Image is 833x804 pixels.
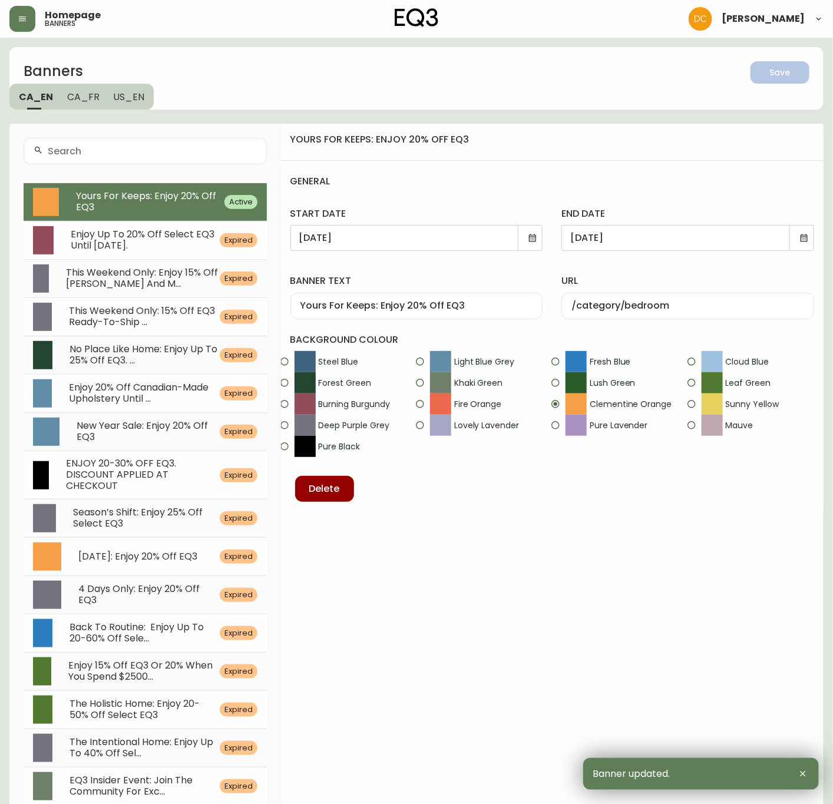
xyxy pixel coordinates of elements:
[78,582,200,607] span: 4 Days Only: Enjoy 20% Off EQ3
[566,372,636,393] span: Lush Green
[24,652,267,690] div: Enjoy 15% Off EQ3 Or 20% When You Spend $2500...Expired
[19,91,53,103] span: CA_EN
[220,743,257,753] span: Expired
[24,374,267,412] div: Enjoy 20% Off Canadian-Made Upholstery Until ...Expired
[45,20,75,27] h5: banners
[561,207,814,220] label: end date
[290,133,828,146] h4: yours for keeps: enjoy 20% off eq3
[295,393,390,415] span: Burning Burgundy
[220,590,257,600] span: Expired
[309,482,340,495] span: Delete
[395,8,438,27] img: logo
[69,304,215,329] span: This Weekend Only: 15% Off EQ3 Ready-To-Ship ...
[220,388,257,399] span: Expired
[68,659,213,683] span: Enjoy 15% Off EQ3 Or 20% When You Spend $2500...
[69,381,209,405] span: Enjoy 20% Off Canadian-Made Upholstery Until ...
[24,61,154,84] h2: Banners
[24,729,267,767] div: The Intentional Home: Enjoy Up To 40% Off Sel...Expired
[566,351,631,372] span: Fresh Blue
[220,513,257,524] span: Expired
[48,145,257,157] input: Search
[66,456,176,492] span: ENJOY 20-30% OFF EQ3. DISCOUNT APPLIED AT CHECKOUT
[24,259,267,297] div: This Weekend Only: Enjoy 15% Off [PERSON_NAME] And M...Expired
[24,412,267,451] div: New Year Sale: Enjoy 20% Off EQ3Expired
[220,235,257,246] span: Expired
[70,342,217,367] span: No Place Like Home: Enjoy Up To 25% Off EQ3. ...
[220,551,257,562] span: Expired
[220,781,257,792] span: Expired
[593,769,670,779] span: Banner updated.
[24,537,267,575] div: [DATE]: Enjoy 20% Off EQ3Expired
[45,11,101,20] span: Homepage
[114,91,145,103] span: US_EN
[702,393,779,415] span: Sunny Yellow
[220,426,257,437] span: Expired
[220,666,257,677] span: Expired
[220,312,257,322] span: Expired
[66,266,218,290] span: This Weekend Only: Enjoy 15% Off [PERSON_NAME] And M...
[73,505,203,530] span: Season’s Shift: Enjoy 25% Off Select EQ3
[702,351,769,372] span: Cloud Blue
[566,393,672,415] span: Clementine Orange
[290,319,814,360] h4: background colour
[70,773,193,798] span: EQ3 Insider Event: Join The Community For Exc...
[295,476,354,502] button: Delete
[77,419,208,444] span: New Year Sale: Enjoy 20% Off EQ3
[24,336,267,374] div: No Place Like Home: Enjoy Up To 25% Off EQ3. ...Expired
[220,350,257,360] span: Expired
[295,372,371,393] span: Forest Green
[689,7,712,31] img: 7eb451d6983258353faa3212700b340b
[70,735,213,760] span: The Intentional Home: Enjoy Up To 40% Off Sel...
[220,470,257,481] span: Expired
[24,183,267,221] div: Yours For Keeps: Enjoy 20% Off EQ3Active
[24,297,267,336] div: This Weekend Only: 15% Off EQ3 Ready-To-Ship ...Expired
[24,690,267,729] div: The Holistic Home: Enjoy 20- 50% Off Select EQ3Expired
[224,197,257,207] span: Active
[570,233,795,244] input: DD/MM/YYYY
[295,415,389,436] span: Deep Purple Grey
[430,415,519,436] span: Lovely Lavender
[430,393,501,415] span: Fire Orange
[290,274,543,287] label: banner text
[76,189,216,214] span: Yours For Keeps: Enjoy 20% Off EQ3
[295,351,359,372] span: Steel Blue
[24,614,267,652] div: Back To Routine: Enjoy Up To 20-60% Off Sele...Expired
[561,274,814,287] label: url
[566,415,647,436] span: Pure Lavender
[702,415,753,436] span: Mauve
[67,91,100,103] span: CA_FR
[290,207,543,220] label: start date
[430,372,503,393] span: Khaki Green
[295,436,361,457] span: Pure Black
[220,628,257,638] span: Expired
[430,351,514,372] span: Light Blue Grey
[24,221,267,259] div: Enjoy Up To 20% Off Select EQ3 Until [DATE].Expired
[78,550,197,563] span: [DATE]: Enjoy 20% Off EQ3
[24,451,267,499] div: ENJOY 20-30% OFF EQ3. DISCOUNT APPLIED AT CHECKOUTExpired
[299,233,524,244] input: DD/MM/YYYY
[71,227,214,252] span: Enjoy Up To 20% Off Select EQ3 Until [DATE].
[722,14,805,24] span: [PERSON_NAME]
[290,161,814,202] h4: general
[24,575,267,614] div: 4 Days Only: Enjoy 20% Off EQ3Expired
[24,499,267,537] div: Season’s Shift: Enjoy 25% Off Select EQ3Expired
[702,372,771,393] span: Leaf Green
[70,697,200,722] span: The Holistic Home: Enjoy 20- 50% Off Select EQ3
[70,620,204,645] span: Back To Routine: Enjoy Up To 20-60% Off Sele...
[220,273,257,284] span: Expired
[220,704,257,715] span: Expired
